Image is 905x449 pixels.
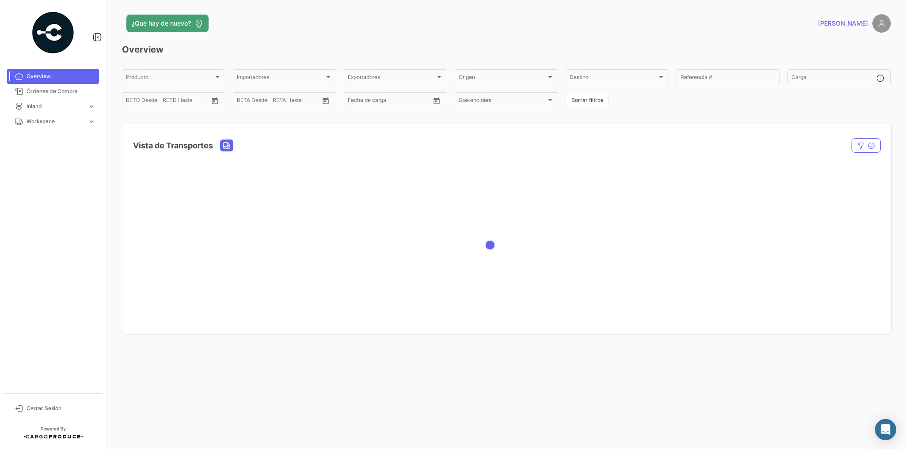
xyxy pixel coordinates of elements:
[148,98,187,105] input: Hasta
[133,140,213,152] h4: Vista de Transportes
[27,117,84,125] span: Workspace
[27,72,95,80] span: Overview
[31,11,75,55] img: powered-by.png
[872,14,891,33] img: placeholder-user.png
[370,98,409,105] input: Hasta
[122,43,891,56] h3: Overview
[126,98,142,105] input: Desde
[818,19,868,28] span: [PERSON_NAME]
[459,98,546,105] span: Stakeholders
[27,404,95,412] span: Cerrar Sesión
[237,98,253,105] input: Desde
[459,75,546,82] span: Origen
[208,94,221,107] button: Open calendar
[875,419,896,440] div: Abrir Intercom Messenger
[348,75,435,82] span: Exportadores
[126,75,213,82] span: Producto
[87,102,95,110] span: expand_more
[126,15,209,32] button: ¿Qué hay de nuevo?
[259,98,298,105] input: Hasta
[570,75,657,82] span: Destino
[319,94,332,107] button: Open calendar
[7,84,99,99] a: Órdenes de Compra
[27,102,84,110] span: Inland
[27,87,95,95] span: Órdenes de Compra
[132,19,191,28] span: ¿Qué hay de nuevo?
[7,69,99,84] a: Overview
[237,75,324,82] span: Importadores
[430,94,443,107] button: Open calendar
[348,98,364,105] input: Desde
[566,93,609,107] button: Borrar filtros
[87,117,95,125] span: expand_more
[221,140,233,151] button: Land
